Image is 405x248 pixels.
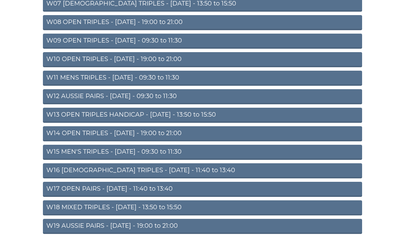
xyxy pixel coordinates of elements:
[43,52,362,67] a: W10 OPEN TRIPLES - [DATE] - 19:00 to 21:00
[43,182,362,197] a: W17 OPEN PAIRS - [DATE] - 11:40 to 13:40
[43,145,362,160] a: W15 MEN'S TRIPLES - [DATE] - 09:30 to 11:30
[43,71,362,86] a: W11 MENS TRIPLES - [DATE] - 09:30 to 11:30
[43,200,362,215] a: W18 MIXED TRIPLES - [DATE] - 13:50 to 15:50
[43,89,362,104] a: W12 AUSSIE PAIRS - [DATE] - 09:30 to 11:30
[43,15,362,30] a: W08 OPEN TRIPLES - [DATE] - 19:00 to 21:00
[43,163,362,178] a: W16 [DEMOGRAPHIC_DATA] TRIPLES - [DATE] - 11:40 to 13:40
[43,108,362,123] a: W13 OPEN TRIPLES HANDICAP - [DATE] - 13:50 to 15:50
[43,219,362,234] a: W19 AUSSIE PAIRS - [DATE] - 19:00 to 21:00
[43,126,362,141] a: W14 OPEN TRIPLES - [DATE] - 19:00 to 21:00
[43,34,362,49] a: W09 OPEN TRIPLES - [DATE] - 09:30 to 11:30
